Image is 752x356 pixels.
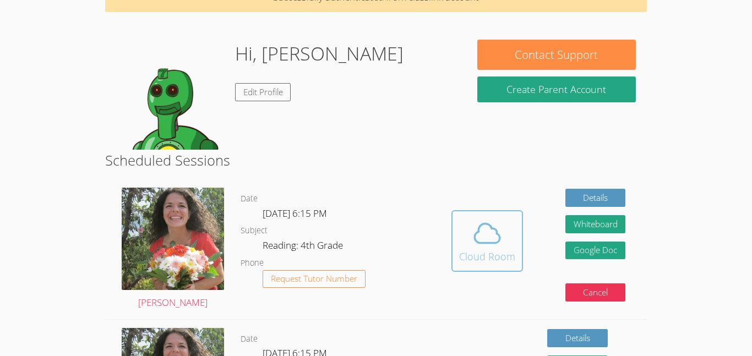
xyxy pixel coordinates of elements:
[263,238,345,256] dd: Reading: 4th Grade
[122,188,224,290] img: avatar.png
[263,207,327,220] span: [DATE] 6:15 PM
[235,83,291,101] a: Edit Profile
[241,224,268,238] dt: Subject
[565,283,626,302] button: Cancel
[105,150,647,171] h2: Scheduled Sessions
[547,329,608,347] a: Details
[241,332,258,346] dt: Date
[565,242,626,260] a: Google Doc
[477,76,636,102] button: Create Parent Account
[241,256,264,270] dt: Phone
[459,249,515,264] div: Cloud Room
[271,275,357,283] span: Request Tutor Number
[235,40,404,68] h1: Hi, [PERSON_NAME]
[263,270,366,288] button: Request Tutor Number
[122,188,224,311] a: [PERSON_NAME]
[116,40,226,150] img: default.png
[565,215,626,233] button: Whiteboard
[451,210,523,272] button: Cloud Room
[565,189,626,207] a: Details
[241,192,258,206] dt: Date
[477,40,636,70] button: Contact Support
